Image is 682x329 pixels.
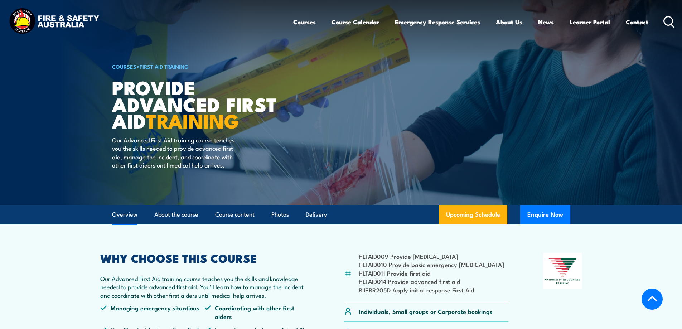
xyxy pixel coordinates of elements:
h6: > [112,62,289,71]
li: HLTAID009 Provide [MEDICAL_DATA] [359,252,504,260]
a: News [538,13,554,32]
a: Learner Portal [570,13,610,32]
li: HLTAID014 Provide advanced first aid [359,277,504,285]
a: Upcoming Schedule [439,205,507,224]
a: About Us [496,13,522,32]
a: Course content [215,205,255,224]
p: Our Advanced First Aid training course teaches you the skills needed to provide advanced first ai... [112,136,243,169]
li: RIIERR205D Apply initial response First Aid [359,286,504,294]
li: Managing emergency situations [100,304,205,320]
p: Individuals, Small groups or Corporate bookings [359,307,493,315]
a: First Aid Training [140,62,189,70]
a: Overview [112,205,137,224]
p: Our Advanced First Aid training course teaches you the skills and knowledge needed to provide adv... [100,274,309,299]
a: Course Calendar [332,13,379,32]
img: Nationally Recognised Training logo. [543,253,582,289]
li: HLTAID011 Provide first aid [359,269,504,277]
a: Delivery [306,205,327,224]
li: Coordinating with other first aiders [204,304,309,320]
h1: Provide Advanced First Aid [112,79,289,129]
strong: TRAINING [146,105,239,135]
a: Emergency Response Services [395,13,480,32]
h2: WHY CHOOSE THIS COURSE [100,253,309,263]
a: Photos [271,205,289,224]
a: COURSES [112,62,136,70]
button: Enquire Now [520,205,570,224]
li: HLTAID010 Provide basic emergency [MEDICAL_DATA] [359,260,504,268]
a: About the course [154,205,198,224]
a: Contact [626,13,648,32]
a: Courses [293,13,316,32]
